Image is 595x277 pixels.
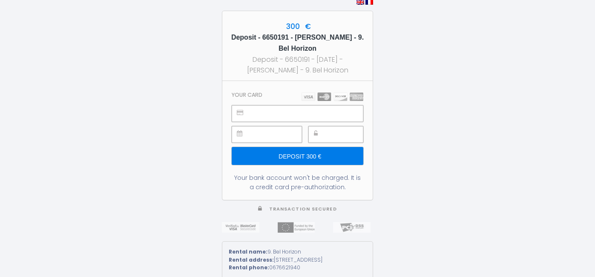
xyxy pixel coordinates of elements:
h3: Your card [232,92,262,98]
div: 0676621940 [229,264,366,272]
iframe: Secure payment input frame [251,106,363,121]
h5: Deposit - 6650191 - [PERSON_NAME] - 9. Bel Horizon [230,32,365,54]
iframe: Secure payment input frame [328,127,363,142]
strong: Rental phone: [229,264,269,271]
input: Deposit 300 € [232,147,363,165]
span: 300 € [284,21,311,32]
span: Transaction secured [269,206,337,212]
img: carts.png [302,92,363,101]
div: Your bank account won't be charged. It is a credit card pre-authorization. [232,173,363,192]
div: Deposit - 6650191 - [DATE] - [PERSON_NAME] - 9. Bel Horizon [230,54,365,75]
div: 9. Bel Horizon [229,248,366,256]
strong: Rental name: [229,248,267,255]
div: [STREET_ADDRESS] [229,256,366,264]
iframe: Secure payment input frame [251,127,302,142]
strong: Rental address: [229,256,274,263]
